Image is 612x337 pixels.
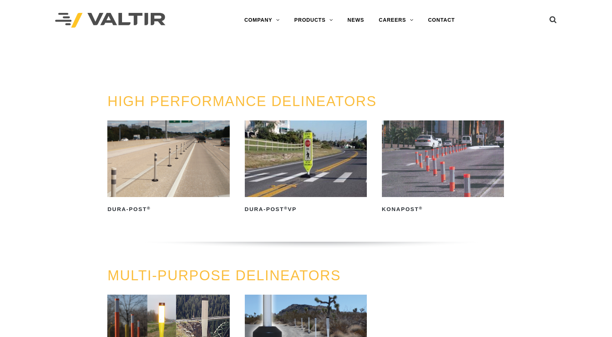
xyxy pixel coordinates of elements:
[107,268,341,283] a: MULTI-PURPOSE DELINEATORS
[284,206,288,210] sup: ®
[107,204,229,215] h2: Dura-Post
[245,120,367,215] a: Dura-Post®VP
[55,13,165,28] img: Valtir
[340,13,371,28] a: NEWS
[245,204,367,215] h2: Dura-Post VP
[372,13,421,28] a: CAREERS
[420,13,462,28] a: CONTACT
[107,94,376,109] a: HIGH PERFORMANCE DELINEATORS
[287,13,340,28] a: PRODUCTS
[107,120,229,215] a: Dura-Post®
[382,120,504,215] a: KonaPost®
[237,13,287,28] a: COMPANY
[382,204,504,215] h2: KonaPost
[419,206,423,210] sup: ®
[147,206,151,210] sup: ®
